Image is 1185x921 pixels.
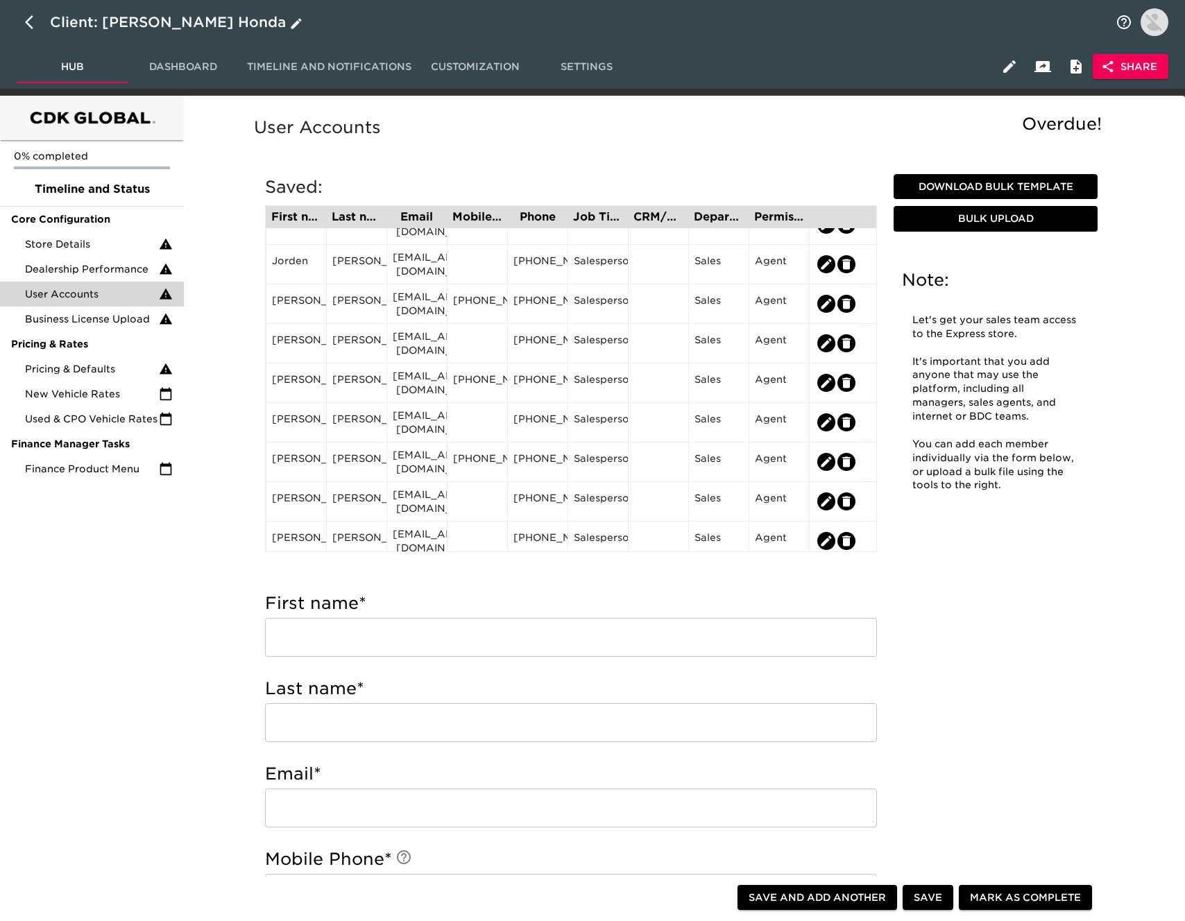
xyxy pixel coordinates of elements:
span: Hub [25,58,119,76]
button: Save and Add Another [738,885,897,911]
button: edit [817,453,835,471]
div: Mobile Phone [452,212,502,223]
span: Share [1104,58,1157,76]
div: CRM/User ID [633,212,683,223]
button: edit [837,334,855,352]
div: Sales [694,254,743,275]
span: Pricing & Rates [11,337,173,351]
div: [EMAIL_ADDRESS][DOMAIN_NAME] [393,408,441,436]
button: edit [837,216,855,234]
button: edit [837,295,855,313]
span: Timeline and Notifications [247,58,411,76]
div: [PHONE_NUMBER] [513,214,562,235]
div: [PERSON_NAME] [272,293,321,314]
div: [EMAIL_ADDRESS][DOMAIN_NAME] [393,329,441,357]
div: [PHONE_NUMBER] [513,333,562,354]
div: Salesperson [574,214,622,235]
div: Jorden [272,254,321,275]
span: Save [914,889,942,906]
button: Internal Notes and Comments [1059,50,1093,83]
div: [PHONE_NUMBER] [453,214,502,235]
div: Salesperson [574,372,622,393]
div: Permission Set [754,212,803,223]
div: Agent [755,254,803,275]
div: Job Title [573,212,622,223]
div: [EMAIL_ADDRESS][DOMAIN_NAME] [393,369,441,397]
div: Salesperson [574,254,622,275]
button: edit [817,532,835,550]
img: Profile [1141,8,1168,36]
span: Save and Add Another [749,889,886,906]
button: Save [903,885,953,911]
span: User Accounts [25,287,159,301]
span: Dashboard [136,58,230,76]
div: [PERSON_NAME] [332,333,381,354]
button: Client View [1026,50,1059,83]
div: [PHONE_NUMBER] [513,531,562,551]
div: Department [694,212,743,223]
span: Finance Product Menu [25,462,159,476]
div: Last name [332,212,381,223]
button: edit [817,374,835,392]
div: Sales [694,491,743,512]
p: Let's get your sales team access to the Express store. [912,313,1079,341]
button: edit [817,295,835,313]
button: Mark as Complete [959,885,1092,911]
h5: User Accounts [254,117,1109,139]
span: Overdue! [1022,114,1102,134]
button: edit [817,216,835,234]
p: You can add each member individually via the form below, or upload a bulk file using the tools to... [912,438,1079,493]
p: 0% completed [14,149,170,163]
div: [PERSON_NAME] [272,491,321,512]
button: edit [837,255,855,273]
div: [PHONE_NUMBER] [513,491,562,512]
div: Sales [694,451,743,472]
div: [EMAIL_ADDRESS][DOMAIN_NAME] [393,527,441,555]
div: [PERSON_NAME] [332,451,381,472]
div: [PHONE_NUMBER] [453,293,502,314]
h5: Email [265,763,877,785]
div: [PERSON_NAME] [272,372,321,393]
span: Pricing & Defaults [25,362,159,376]
button: edit [817,334,835,352]
div: [PERSON_NAME] [332,412,381,433]
h5: Mobile Phone [265,848,877,870]
p: It's important that you add anyone that may use the platform, including all managers, sales agent... [912,355,1079,424]
div: Salesperson [574,491,622,512]
div: [EMAIL_ADDRESS][DOMAIN_NAME] [393,250,441,278]
div: [EMAIL_ADDRESS][DOMAIN_NAME] [393,211,441,239]
div: [PERSON_NAME] [272,451,321,472]
div: Email [392,212,441,223]
div: [PERSON_NAME] [332,293,381,314]
button: edit [817,413,835,431]
div: Sales [694,293,743,314]
span: Dealership Performance [25,262,159,276]
div: Sales [694,372,743,393]
h5: Last name [265,678,877,700]
span: Store Details [25,237,159,251]
div: [PHONE_NUMBER] [513,254,562,275]
h5: Note: [902,269,1089,291]
button: edit [837,374,855,392]
div: Agent [755,412,803,433]
button: edit [817,492,835,510]
span: Download Bulk Template [899,178,1092,196]
div: [PERSON_NAME] [272,531,321,551]
div: [PERSON_NAME] [332,531,381,551]
div: [PHONE_NUMBER] [453,451,502,472]
div: Salesperson [574,293,622,314]
div: Agent [755,333,803,354]
div: Sales [694,531,743,551]
div: [EMAIL_ADDRESS][DOMAIN_NAME] [393,290,441,318]
div: Client: [PERSON_NAME] Honda [50,11,305,33]
span: Timeline and Status [11,181,173,198]
span: Mark as Complete [970,889,1081,906]
h5: Saved: [265,176,877,198]
div: Agent [755,491,803,512]
h5: First name [265,592,877,614]
div: Phone [513,212,562,223]
div: Salesperson [574,333,622,354]
div: [PERSON_NAME] [332,372,381,393]
button: edit [837,453,855,471]
div: [PERSON_NAME] [272,214,321,235]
